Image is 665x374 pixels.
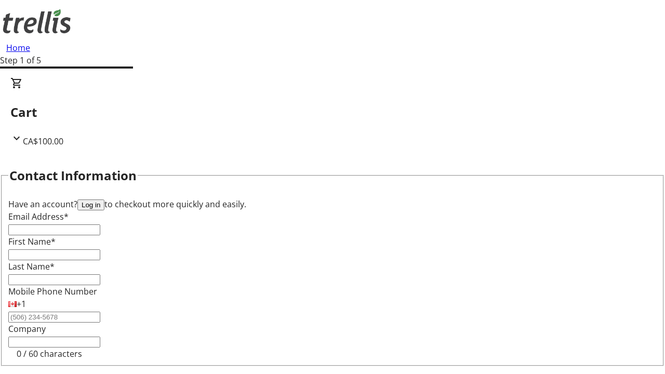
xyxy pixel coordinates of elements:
label: Last Name* [8,261,55,272]
tr-character-limit: 0 / 60 characters [17,348,82,359]
label: Mobile Phone Number [8,286,97,297]
label: Email Address* [8,211,69,222]
label: Company [8,323,46,335]
label: First Name* [8,236,56,247]
h2: Cart [10,103,655,122]
span: CA$100.00 [23,136,63,147]
div: CartCA$100.00 [10,77,655,148]
h2: Contact Information [9,166,137,185]
button: Log in [77,199,104,210]
input: (506) 234-5678 [8,312,100,323]
div: Have an account? to checkout more quickly and easily. [8,198,657,210]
